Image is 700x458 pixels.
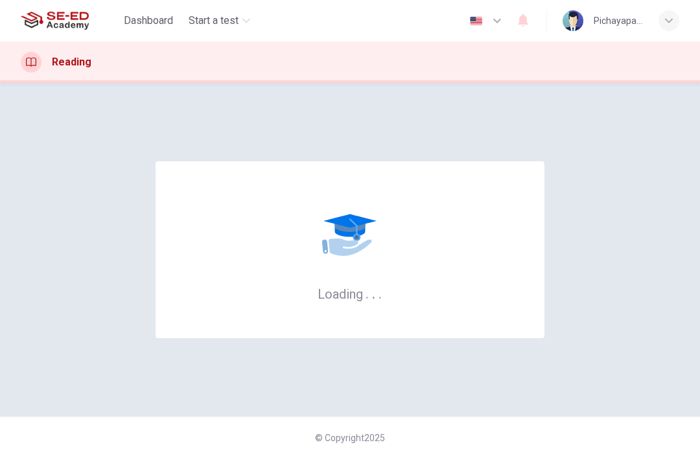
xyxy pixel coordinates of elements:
h6: Loading [318,285,382,302]
h6: . [365,282,369,303]
div: Pichayapa Thongtan [594,13,643,29]
span: © Copyright 2025 [315,433,385,443]
a: SE-ED Academy logo [21,8,119,34]
img: Profile picture [563,10,583,31]
span: Dashboard [124,13,173,29]
button: Start a test [183,9,255,32]
img: SE-ED Academy logo [21,8,89,34]
button: Dashboard [119,9,178,32]
h1: Reading [52,54,91,70]
img: en [468,16,484,26]
h6: . [371,282,376,303]
h6: . [378,282,382,303]
span: Start a test [189,13,239,29]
